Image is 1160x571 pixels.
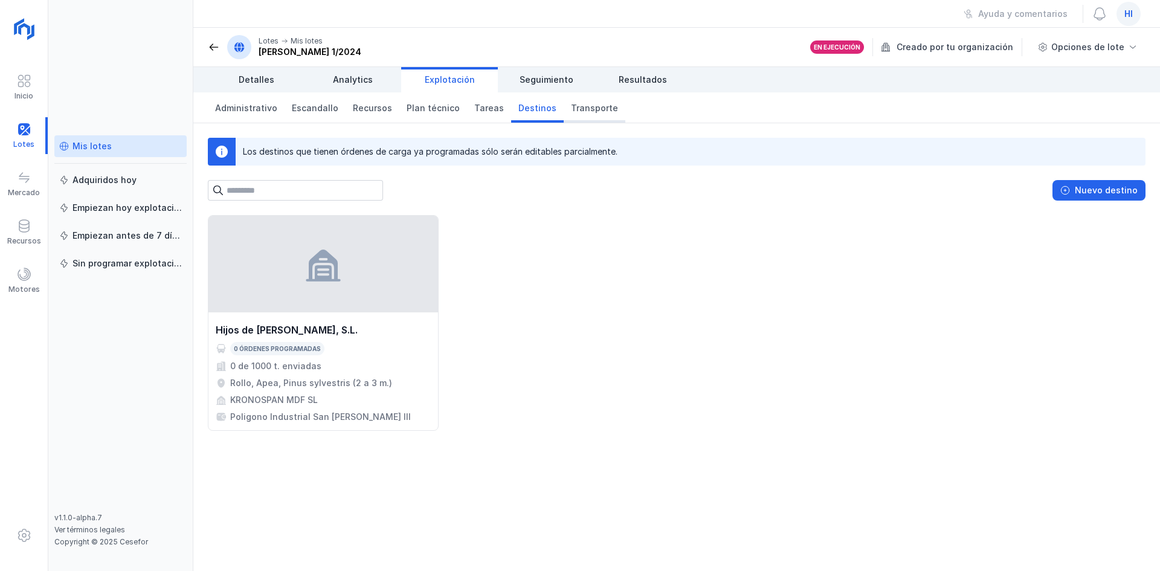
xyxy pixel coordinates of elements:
[619,74,667,86] span: Resultados
[1075,184,1138,196] div: Nuevo destino
[520,74,573,86] span: Seguimiento
[285,92,346,123] a: Escandallo
[571,102,618,114] span: Transporte
[291,36,323,46] div: Mis lotes
[72,140,112,152] div: Mis lotes
[881,38,1024,56] div: Creado por tu organización
[346,92,399,123] a: Recursos
[72,202,182,214] div: Empiezan hoy explotación
[1051,41,1124,53] div: Opciones de lote
[425,74,475,86] span: Explotación
[8,285,40,294] div: Motores
[814,43,860,51] div: En ejecución
[518,102,556,114] span: Destinos
[54,197,187,219] a: Empiezan hoy explotación
[259,46,361,58] div: [PERSON_NAME] 1/2024
[54,169,187,191] a: Adquiridos hoy
[54,253,187,274] a: Sin programar explotación
[407,102,460,114] span: Plan técnico
[208,92,285,123] a: Administrativo
[234,344,321,353] div: 0 órdenes programadas
[259,36,279,46] div: Lotes
[511,92,564,123] a: Destinos
[956,4,1075,24] button: Ayuda y comentarios
[498,67,594,92] a: Seguimiento
[54,225,187,247] a: Empiezan antes de 7 días
[230,377,392,389] div: Rollo, Apea, Pinus sylvestris (2 a 3 m.)
[399,92,467,123] a: Plan técnico
[9,14,39,44] img: logoRight.svg
[72,174,137,186] div: Adquiridos hoy
[7,236,41,246] div: Recursos
[54,537,187,547] div: Copyright © 2025 Cesefor
[304,67,401,92] a: Analytics
[467,92,511,123] a: Tareas
[54,525,125,534] a: Ver términos legales
[401,67,498,92] a: Explotación
[215,102,277,114] span: Administrativo
[230,394,318,406] div: KRONOSPAN MDF SL
[292,102,338,114] span: Escandallo
[72,257,182,269] div: Sin programar explotación
[216,323,358,337] div: Hijos de [PERSON_NAME], S.L.
[1124,8,1133,20] span: hi
[230,411,411,423] div: Poligono Industrial San [PERSON_NAME] III
[239,74,274,86] span: Detalles
[54,513,187,523] div: v1.1.0-alpha.7
[1052,180,1145,201] button: Nuevo destino
[208,67,304,92] a: Detalles
[564,92,625,123] a: Transporte
[14,91,33,101] div: Inicio
[8,188,40,198] div: Mercado
[474,102,504,114] span: Tareas
[333,74,373,86] span: Analytics
[978,8,1068,20] div: Ayuda y comentarios
[230,360,321,372] div: 0 de 1000 t. enviadas
[72,230,182,242] div: Empiezan antes de 7 días
[54,135,187,157] a: Mis lotes
[243,146,617,158] div: Los destinos que tienen órdenes de carga ya programadas sólo serán editables parcialmente.
[594,67,691,92] a: Resultados
[353,102,392,114] span: Recursos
